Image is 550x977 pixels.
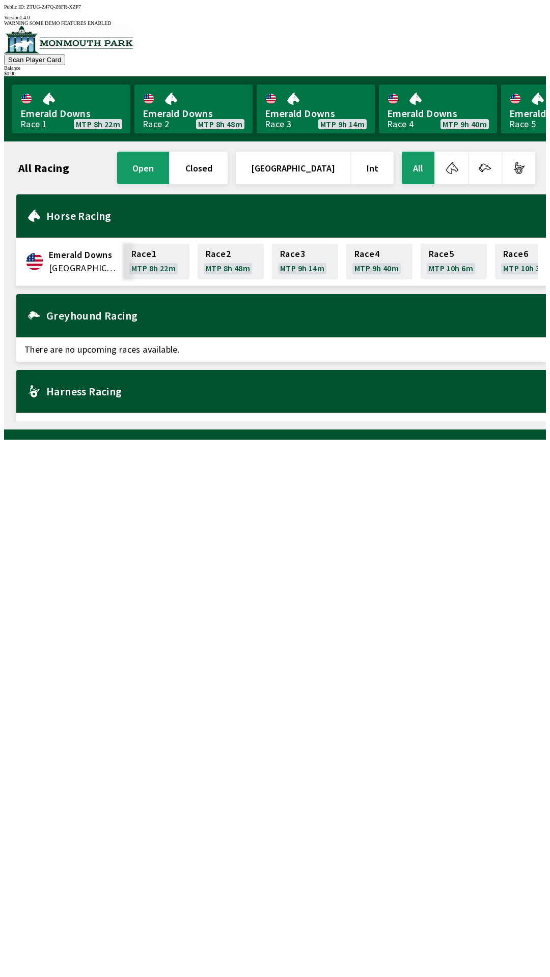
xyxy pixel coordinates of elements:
span: Race 4 [354,250,379,258]
span: MTP 8h 22m [131,264,176,272]
button: All [402,152,434,184]
span: Emerald Downs [49,248,117,262]
div: Version 1.4.0 [4,15,546,20]
span: MTP 9h 40m [354,264,399,272]
span: MTP 9h 40m [443,120,487,128]
span: Race 3 [280,250,305,258]
a: Race4MTP 9h 40m [346,244,413,279]
span: Race 2 [206,250,231,258]
span: MTP 8h 22m [76,120,120,128]
h1: All Racing [18,164,69,172]
a: Race3MTP 9h 14m [272,244,338,279]
span: Emerald Downs [143,107,244,120]
span: MTP 9h 14m [280,264,324,272]
span: Emerald Downs [265,107,367,120]
div: $ 0.00 [4,71,546,76]
span: Emerald Downs [387,107,489,120]
span: MTP 8h 48m [198,120,242,128]
span: There are no upcoming races available. [16,337,546,362]
button: Int [351,152,394,184]
div: Race 4 [387,120,414,128]
span: ZTUG-Z47Q-Z6FR-XZP7 [26,4,81,10]
button: Scan Player Card [4,54,65,65]
a: Emerald DownsRace 4MTP 9h 40m [379,84,497,133]
a: Race5MTP 10h 6m [421,244,487,279]
h2: Greyhound Racing [46,311,538,320]
span: Race 5 [429,250,454,258]
span: MTP 9h 14m [320,120,365,128]
button: [GEOGRAPHIC_DATA] [236,152,350,184]
div: Race 3 [265,120,291,128]
a: Emerald DownsRace 3MTP 9h 14m [257,84,375,133]
div: Race 5 [509,120,536,128]
a: Emerald DownsRace 1MTP 8h 22m [12,84,130,133]
h2: Horse Racing [46,212,538,220]
a: Race2MTP 8h 48m [198,244,264,279]
button: open [117,152,169,184]
span: MTP 8h 48m [206,264,250,272]
div: Race 1 [20,120,47,128]
div: Public ID: [4,4,546,10]
button: closed [170,152,228,184]
span: There are no upcoming races available. [16,413,546,437]
span: United States [49,262,117,275]
div: Balance [4,65,546,71]
div: WARNING SOME DEMO FEATURES ENABLED [4,20,546,26]
span: Race 1 [131,250,156,258]
div: Race 2 [143,120,169,128]
h2: Harness Racing [46,387,538,395]
span: Race 6 [503,250,528,258]
a: Emerald DownsRace 2MTP 8h 48m [134,84,253,133]
span: Emerald Downs [20,107,122,120]
a: Race1MTP 8h 22m [123,244,189,279]
span: MTP 10h 6m [429,264,473,272]
img: venue logo [4,26,133,53]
